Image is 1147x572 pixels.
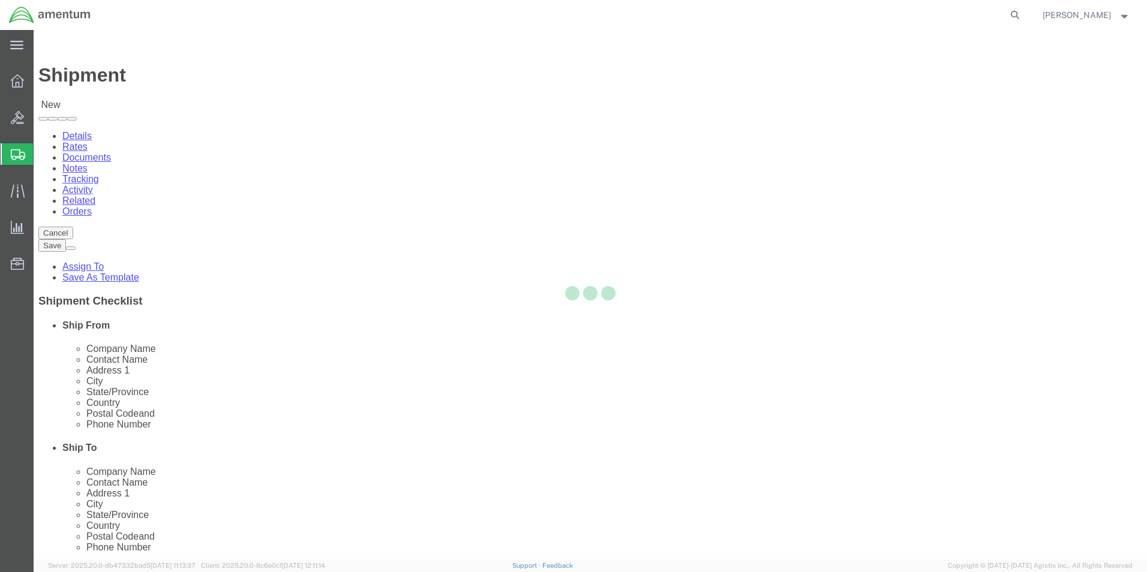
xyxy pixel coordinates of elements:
button: [PERSON_NAME] [1042,8,1131,22]
span: [DATE] 11:13:37 [151,562,196,569]
span: Server: 2025.20.0-db47332bad5 [48,562,196,569]
span: [DATE] 12:11:14 [282,562,325,569]
span: Copyright © [DATE]-[DATE] Agistix Inc., All Rights Reserved [948,561,1133,571]
img: logo [8,6,91,24]
a: Feedback [542,562,573,569]
span: Cienna Green [1043,8,1111,22]
span: Client: 2025.20.0-8c6e0cf [201,562,325,569]
a: Support [512,562,542,569]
